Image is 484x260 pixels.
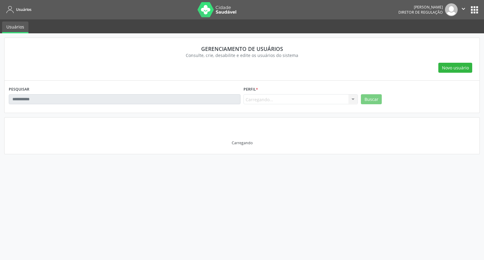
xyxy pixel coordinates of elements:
[442,65,469,71] span: Novo usuário
[2,22,28,33] a: Usuários
[244,85,258,94] label: Perfil
[13,52,471,58] div: Consulte, crie, desabilite e edite os usuários do sistema
[458,3,469,16] button: 
[445,3,458,16] img: img
[9,85,29,94] label: PESQUISAR
[4,5,31,15] a: Usuários
[398,5,443,10] div: [PERSON_NAME]
[398,10,443,15] span: Diretor de regulação
[438,63,472,73] button: Novo usuário
[460,5,467,12] i: 
[469,5,480,15] button: apps
[232,140,253,145] div: Carregando
[16,7,31,12] span: Usuários
[361,94,382,105] button: Buscar
[13,45,471,52] div: Gerenciamento de usuários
